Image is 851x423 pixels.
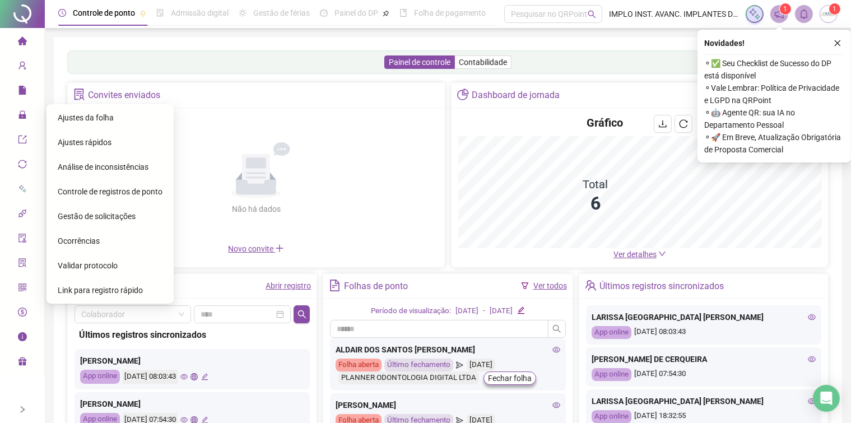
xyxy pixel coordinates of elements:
[592,410,631,423] div: App online
[679,119,688,128] span: reload
[58,162,148,171] span: Análise de inconsistências
[704,106,844,131] span: ⚬ 🤖 Agente QR: sua IA no Departamento Pessoal
[774,9,784,19] span: notification
[592,395,816,407] div: LARISSA [GEOGRAPHIC_DATA] [PERSON_NAME]
[833,5,837,13] span: 1
[73,8,135,17] span: Controle de ponto
[704,82,844,106] span: ⚬ Vale Lembrar: Política de Privacidade e LGPD na QRPoint
[592,353,816,365] div: [PERSON_NAME] DE CERQUEIRA
[79,328,305,342] div: Últimos registros sincronizados
[588,10,596,18] span: search
[829,3,840,15] sup: Atualize o seu contato no menu Meus Dados
[18,327,27,350] span: info-circle
[18,406,26,413] span: right
[704,131,844,156] span: ⚬ 🚀 Em Breve, Atualização Obrigatória de Proposta Comercial
[784,5,788,13] span: 1
[488,372,532,384] span: Fechar folha
[521,282,529,290] span: filter
[18,204,27,226] span: api
[658,119,667,128] span: download
[414,8,486,17] span: Folha de pagamento
[808,355,816,363] span: eye
[18,278,27,300] span: qrcode
[18,303,27,325] span: dollar
[338,371,479,384] div: PLANNER ODONTOLOGIA DIGITAL LTDA
[457,89,469,100] span: pie-chart
[336,359,382,371] div: Folha aberta
[297,310,306,319] span: search
[58,261,118,270] span: Validar protocolo
[613,250,666,259] a: Ver detalhes down
[320,9,328,17] span: dashboard
[123,370,178,384] div: [DATE] 08:03:43
[58,113,114,122] span: Ajustes da folha
[552,346,560,354] span: eye
[228,244,284,253] span: Novo convite
[156,9,164,17] span: file-done
[808,397,816,405] span: eye
[88,86,160,105] div: Convites enviados
[799,9,809,19] span: bell
[384,359,453,371] div: Último fechamento
[658,250,666,258] span: down
[383,10,389,17] span: pushpin
[592,410,816,423] div: [DATE] 18:32:55
[592,311,816,323] div: LARISSA [GEOGRAPHIC_DATA] [PERSON_NAME]
[80,355,304,367] div: [PERSON_NAME]
[552,401,560,409] span: eye
[239,9,247,17] span: sun
[472,86,560,105] div: Dashboard de jornada
[704,37,745,49] span: Novidades !
[80,370,120,384] div: App online
[552,324,561,333] span: search
[399,9,407,17] span: book
[455,305,478,317] div: [DATE]
[592,326,631,339] div: App online
[609,8,739,20] span: IMPLO INST. AVANC. IMPLANTES DENTARIOS
[808,313,816,321] span: eye
[18,155,27,177] span: sync
[58,138,111,147] span: Ajustes rápidos
[58,187,162,196] span: Controle de registros de ponto
[139,10,146,17] span: pushpin
[58,212,136,221] span: Gestão de solicitações
[58,9,66,17] span: clock-circle
[253,8,310,17] span: Gestão de férias
[371,305,451,317] div: Período de visualização:
[336,343,560,356] div: ALDAIR DOS SANTOS [PERSON_NAME]
[704,57,844,82] span: ⚬ ✅ Seu Checklist de Sucesso do DP está disponível
[587,115,623,131] h4: Gráfico
[483,371,536,385] button: Fechar folha
[18,81,27,103] span: file
[18,352,27,374] span: gift
[820,6,837,22] img: 37685
[18,229,27,251] span: audit
[80,398,304,410] div: [PERSON_NAME]
[592,326,816,339] div: [DATE] 08:03:43
[483,305,485,317] div: -
[592,368,816,381] div: [DATE] 07:54:30
[834,39,841,47] span: close
[18,31,27,54] span: home
[599,277,724,296] div: Últimos registros sincronizados
[592,368,631,381] div: App online
[813,385,840,412] div: Open Intercom Messenger
[456,359,463,371] span: send
[18,105,27,128] span: lock
[18,56,27,78] span: user-add
[275,244,284,253] span: plus
[344,277,408,296] div: Folhas de ponto
[171,8,229,17] span: Admissão digital
[204,203,308,215] div: Não há dados
[389,58,450,67] span: Painel de controle
[266,281,311,290] a: Abrir registro
[613,250,657,259] span: Ver detalhes
[585,280,597,291] span: team
[201,373,208,380] span: edit
[73,89,85,100] span: solution
[459,58,507,67] span: Contabilidade
[748,8,761,20] img: sparkle-icon.fc2bf0ac1784a2077858766a79e2daf3.svg
[490,305,513,317] div: [DATE]
[18,130,27,152] span: export
[780,3,791,15] sup: 1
